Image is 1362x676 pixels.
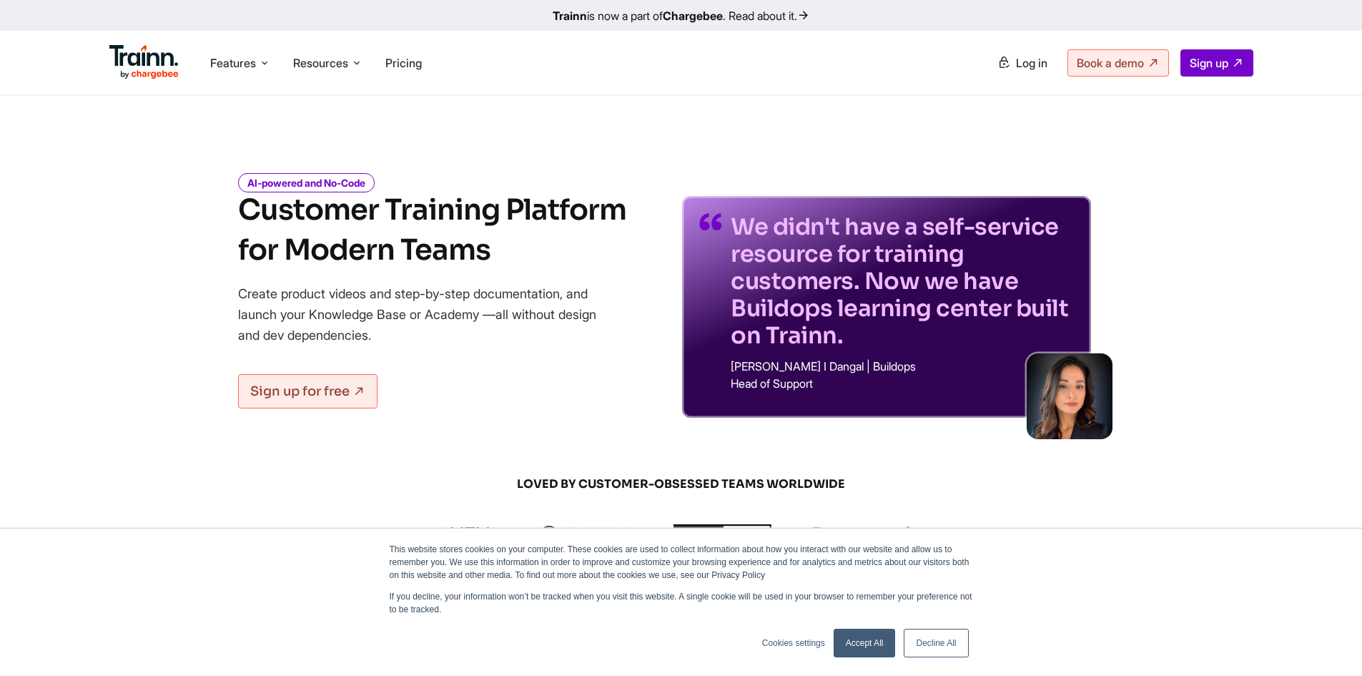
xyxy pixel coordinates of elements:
a: Book a demo [1067,49,1169,77]
img: aveva logo [438,527,500,542]
img: ekacare logo [541,526,633,543]
span: Book a demo [1077,56,1144,70]
b: Trainn [553,9,587,23]
a: Sign up [1180,49,1253,77]
p: Create product videos and step-by-step documentation, and launch your Knowledge Base or Academy —... [238,283,617,346]
p: We didn't have a self-service resource for training customers. Now we have Buildops learning cent... [731,213,1074,349]
h1: Customer Training Platform for Modern Teams [238,190,626,270]
a: Decline All [904,629,968,657]
img: quotes-purple.41a7099.svg [699,213,722,230]
img: sabina-buildops.d2e8138.png [1027,353,1112,439]
span: Resources [293,55,348,71]
a: Pricing [385,56,422,70]
span: Log in [1016,56,1047,70]
a: Accept All [834,629,896,657]
span: Features [210,55,256,71]
b: Chargebee [663,9,723,23]
img: restroworks logo [812,526,924,542]
iframe: Chat Widget [1291,607,1362,676]
i: AI-powered and No-Code [238,173,375,192]
a: Log in [989,50,1056,76]
img: Trainn Logo [109,45,179,79]
span: LOVED BY CUSTOMER-OBSESSED TEAMS WORLDWIDE [338,476,1025,492]
p: If you decline, your information won’t be tracked when you visit this website. A single cookie wi... [390,590,973,616]
a: Sign up for free [238,374,377,408]
a: Cookies settings [762,637,825,650]
span: Sign up [1190,56,1228,70]
p: Head of Support [731,378,1074,389]
p: [PERSON_NAME] I Dangal | Buildops [731,361,1074,372]
img: urbanpiper logo [673,524,772,544]
p: This website stores cookies on your computer. These cookies are used to collect information about... [390,543,973,582]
